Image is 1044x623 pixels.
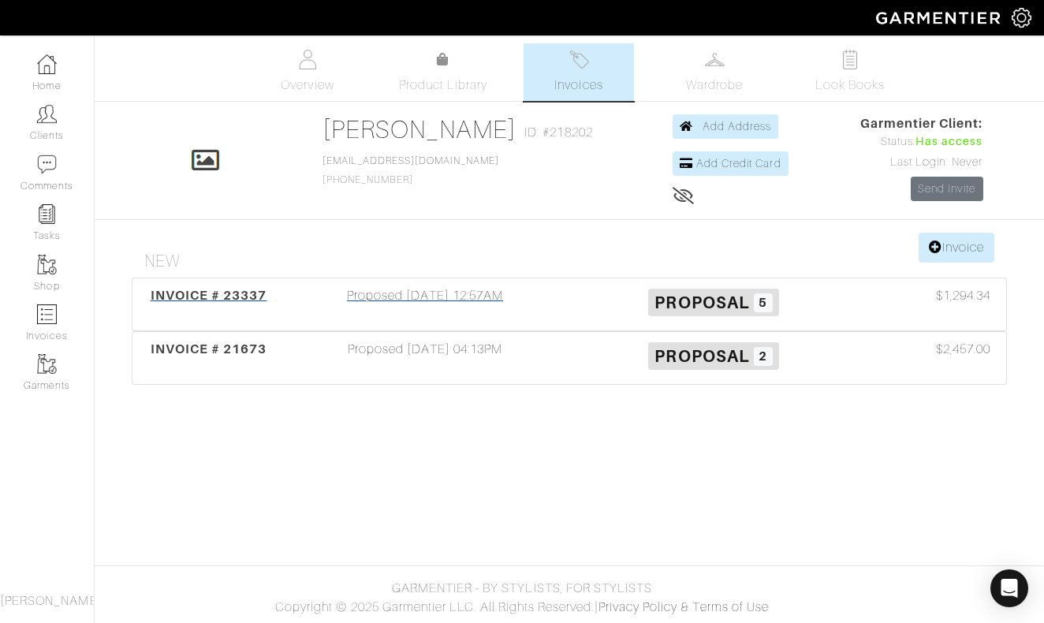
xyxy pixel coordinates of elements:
img: gear-icon-white-bd11855cb880d31180b6d7d6211b90ccbf57a29d726f0c71d8c61bd08dd39cc2.png [1012,8,1031,28]
span: Proposal [654,293,749,312]
img: garmentier-logo-header-white-b43fb05a5012e4ada735d5af1a66efaba907eab6374d6393d1fbf88cb4ef424d.png [868,4,1012,32]
div: Status: [860,133,983,151]
a: Wardrobe [659,43,770,101]
img: orders-icon-0abe47150d42831381b5fb84f609e132dff9fe21cb692f30cb5eec754e2cba89.png [37,304,57,324]
span: [PHONE_NUMBER] [323,155,499,185]
a: Invoice [919,233,994,263]
a: INVOICE # 23337 Proposed [DATE] 12:57AM Proposal 5 $1,294.34 [132,278,1007,331]
a: [PERSON_NAME] [323,115,517,144]
span: Wardrobe [686,76,743,95]
span: ID: #218202 [524,123,593,142]
a: Privacy Policy & Terms of Use [598,600,769,614]
span: Add Credit Card [696,157,781,170]
a: Send Invite [911,177,983,201]
div: Last Login: Never [860,154,983,171]
img: orders-27d20c2124de7fd6de4e0e44c1d41de31381a507db9b33961299e4e07d508b8c.svg [569,50,589,69]
span: Invoices [554,76,602,95]
span: INVOICE # 23337 [151,288,267,303]
span: 5 [754,293,773,312]
span: Overview [281,76,334,95]
img: todo-9ac3debb85659649dc8f770b8b6100bb5dab4b48dedcbae339e5042a72dfd3cc.svg [841,50,860,69]
img: reminder-icon-8004d30b9f0a5d33ae49ab947aed9ed385cf756f9e5892f1edd6e32f2345188e.png [37,204,57,224]
span: Proposal [654,346,749,366]
span: $1,294.34 [936,286,990,305]
span: 2 [754,347,773,366]
div: Proposed [DATE] 04:13PM [281,340,569,376]
img: comment-icon-a0a6a9ef722e966f86d9cbdc48e553b5cf19dbc54f86b18d962a5391bc8f6eb6.png [37,155,57,174]
a: Add Credit Card [673,151,789,176]
a: [EMAIL_ADDRESS][DOMAIN_NAME] [323,155,499,166]
a: Look Books [795,43,905,101]
a: Overview [252,43,363,101]
img: basicinfo-40fd8af6dae0f16599ec9e87c0ef1c0a1fdea2edbe929e3d69a839185d80c458.svg [298,50,318,69]
div: Proposed [DATE] 12:57AM [281,286,569,323]
a: Add Address [673,114,779,139]
span: Has access [915,133,983,151]
span: Copyright © 2025 Garmentier LLC. All Rights Reserved. [275,600,595,614]
span: Product Library [399,76,488,95]
img: garments-icon-b7da505a4dc4fd61783c78ac3ca0ef83fa9d6f193b1c9dc38574b1d14d53ca28.png [37,255,57,274]
span: Look Books [815,76,886,95]
h4: New [144,252,1007,271]
a: Product Library [388,50,498,95]
img: dashboard-icon-dbcd8f5a0b271acd01030246c82b418ddd0df26cd7fceb0bd07c9910d44c42f6.png [37,54,57,74]
span: $2,457.00 [936,340,990,359]
span: INVOICE # 21673 [151,341,267,356]
a: INVOICE # 21673 Proposed [DATE] 04:13PM Proposal 2 $2,457.00 [132,331,1007,385]
div: Open Intercom Messenger [990,569,1028,607]
span: Add Address [703,120,772,132]
span: Garmentier Client: [860,114,983,133]
img: wardrobe-487a4870c1b7c33e795ec22d11cfc2ed9d08956e64fb3008fe2437562e282088.svg [705,50,725,69]
a: Invoices [524,43,634,101]
img: garments-icon-b7da505a4dc4fd61783c78ac3ca0ef83fa9d6f193b1c9dc38574b1d14d53ca28.png [37,354,57,374]
img: clients-icon-6bae9207a08558b7cb47a8932f037763ab4055f8c8b6bfacd5dc20c3e0201464.png [37,104,57,124]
